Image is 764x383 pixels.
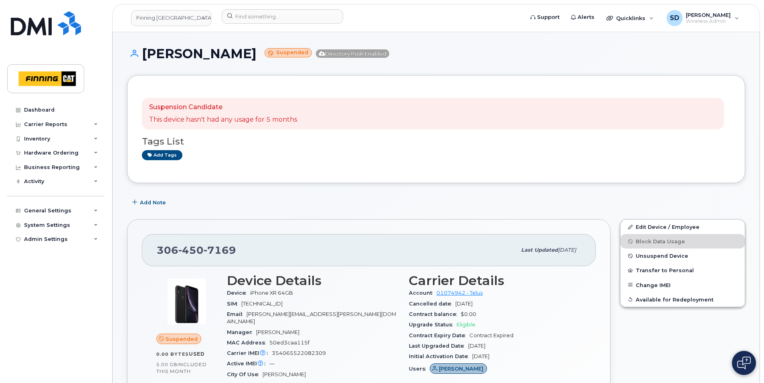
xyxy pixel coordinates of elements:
[156,362,178,367] span: 5.00 GB
[227,311,396,324] span: [PERSON_NAME][EMAIL_ADDRESS][PERSON_NAME][DOMAIN_NAME]
[409,322,457,328] span: Upgrade Status
[409,290,437,296] span: Account
[620,292,745,307] button: Available for Redeployment
[409,273,581,288] h3: Carrier Details
[316,49,389,58] span: Directory Push Enabled
[468,343,485,349] span: [DATE]
[636,296,713,302] span: Available for Redeployment
[269,361,275,367] span: —
[250,290,293,296] span: iPhone XR 64GB
[127,195,173,210] button: Add Note
[149,103,297,112] p: Suspension Candidate
[227,311,247,317] span: Email
[409,366,430,372] span: Users
[272,350,326,356] span: 354065522082309
[227,350,272,356] span: Carrier IMEI
[256,329,299,335] span: [PERSON_NAME]
[409,301,455,307] span: Cancelled date
[269,340,309,346] span: 50ed3caa115f
[227,329,256,335] span: Manager
[142,150,182,160] a: Add tags
[127,47,745,61] h1: [PERSON_NAME]
[409,353,472,359] span: Initial Activation Date
[156,351,189,357] span: 0.00 Bytes
[472,353,489,359] span: [DATE]
[263,371,306,377] span: [PERSON_NAME]
[457,322,475,328] span: Eligible
[461,311,476,317] span: $0.00
[204,244,236,256] span: 7169
[178,244,204,256] span: 450
[227,273,399,288] h3: Device Details
[166,335,198,343] span: Suspended
[227,361,269,367] span: Active IMEI
[620,234,745,249] button: Block Data Usage
[620,278,745,292] button: Change IMEI
[409,332,469,338] span: Contract Expiry Date
[620,263,745,277] button: Transfer to Personal
[737,357,751,369] img: Open chat
[469,332,513,338] span: Contract Expired
[409,343,468,349] span: Last Upgraded Date
[558,247,576,253] span: [DATE]
[521,247,558,253] span: Last updated
[163,277,211,326] img: image20231002-4137094-15xy9hn.jpeg
[227,290,250,296] span: Device
[437,290,483,296] a: 01074942 - Telus
[265,48,312,57] small: Suspended
[156,361,207,375] span: included this month
[620,220,745,234] a: Edit Device / Employee
[157,244,236,256] span: 306
[430,366,487,372] a: [PERSON_NAME]
[142,136,730,147] h3: Tags List
[620,249,745,263] button: Unsuspend Device
[227,340,269,346] span: MAC Address
[149,115,297,124] p: This device hasn't had any usage for 5 months
[227,371,263,377] span: City Of Use
[409,311,461,317] span: Contract balance
[189,351,205,357] span: used
[241,301,283,307] span: [TECHNICAL_ID]
[439,365,483,373] span: [PERSON_NAME]
[455,301,473,307] span: [DATE]
[636,253,688,259] span: Unsuspend Device
[140,199,166,206] span: Add Note
[227,301,241,307] span: SIM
